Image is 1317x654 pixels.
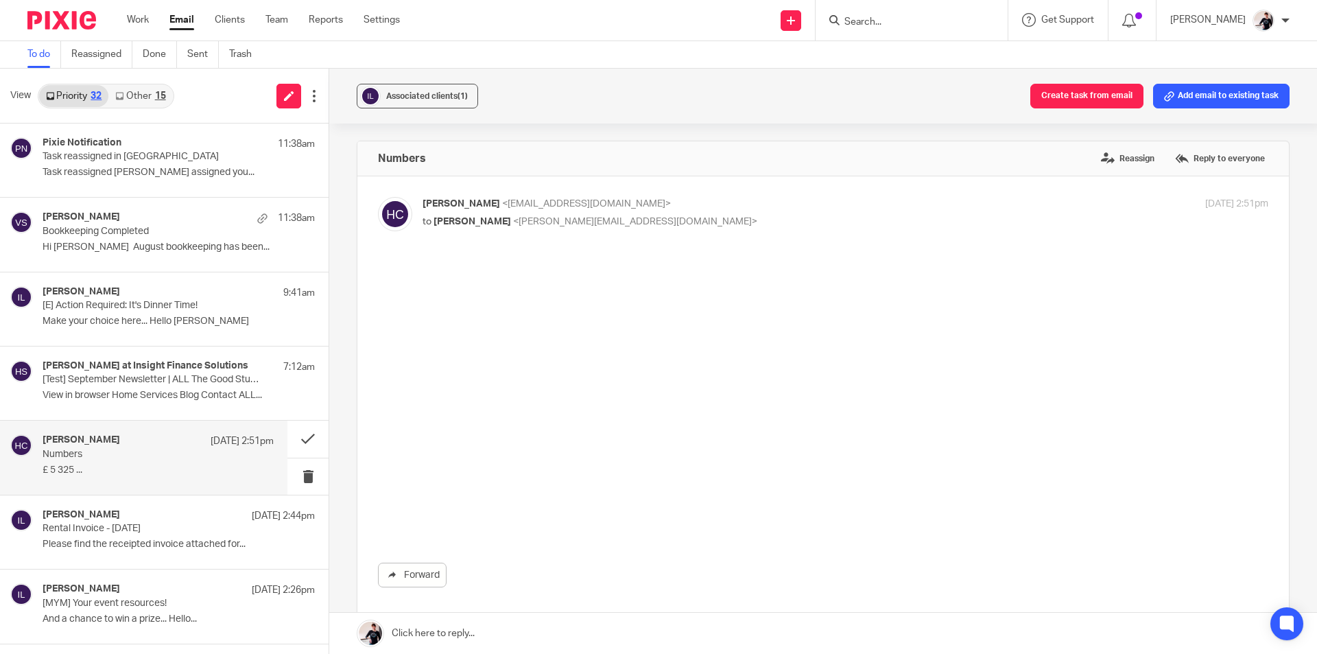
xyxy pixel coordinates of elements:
p: 11:38am [278,211,315,225]
span: to [423,217,431,226]
p: [PERSON_NAME] [1170,13,1246,27]
p: [DATE] 2:26pm [252,583,315,597]
button: Create task from email [1030,84,1143,108]
p: Task reassigned in [GEOGRAPHIC_DATA] [43,151,261,163]
a: Reassigned [71,41,132,68]
a: Settings [364,13,400,27]
span: Get Support [1041,15,1094,25]
button: Add email to existing task [1153,84,1290,108]
span: [PERSON_NAME] [434,217,511,226]
h4: Numbers [378,152,426,165]
p: 9:41am [283,286,315,300]
img: svg%3E [10,137,32,159]
p: [DATE] 2:51pm [211,434,274,448]
input: Search [843,16,966,29]
h4: [PERSON_NAME] [43,211,120,223]
a: Work [127,13,149,27]
h4: [PERSON_NAME] at Insight Finance Solutions [43,360,248,372]
a: Other15 [108,85,172,107]
span: <[PERSON_NAME][EMAIL_ADDRESS][DOMAIN_NAME]> [513,217,757,226]
p: [DATE] 2:44pm [252,509,315,523]
p: Make your choice here... Hello [PERSON_NAME] [43,316,315,327]
p: [DATE] 2:51pm [1205,197,1268,211]
p: 7:12am [283,360,315,374]
p: Numbers [43,449,228,460]
span: [PERSON_NAME] [423,199,500,209]
p: Please find the receipted invoice attached for... [43,539,315,550]
span: View [10,89,31,103]
div: 15 [155,91,166,101]
img: svg%3E [10,509,32,531]
img: svg%3E [10,286,32,308]
div: 32 [91,91,102,101]
img: svg%3E [10,360,32,382]
h4: [PERSON_NAME] [43,286,120,298]
p: Hi [PERSON_NAME] August bookkeeping has been... [43,242,315,253]
a: Forward [378,563,447,587]
p: 11:38am [278,137,315,151]
p: £ 5 325 ... [43,465,274,476]
p: [MYM] Your event resources! [43,598,261,609]
img: svg%3E [10,434,32,456]
a: Clients [215,13,245,27]
p: Task reassigned [PERSON_NAME] assigned you... [43,167,315,178]
p: [E] Action Required: It's Dinner Time! [43,300,261,312]
a: Team [265,13,288,27]
p: [Test] September Newsletter | ALL The Good Stuff! | Insight Finance Solutions [43,374,261,386]
p: View in browser Home Services Blog Contact ALL... [43,390,315,401]
a: Done [143,41,177,68]
p: Rental Invoice - [DATE] [43,523,261,535]
button: Associated clients(1) [357,84,478,108]
a: Email [169,13,194,27]
span: (1) [458,92,468,100]
img: svg%3E [10,211,32,233]
span: <[EMAIL_ADDRESS][DOMAIN_NAME]> [502,199,671,209]
img: svg%3E [378,197,412,231]
a: To do [27,41,61,68]
h4: [PERSON_NAME] [43,509,120,521]
a: Trash [229,41,262,68]
a: Sent [187,41,219,68]
img: Pixie [27,11,96,30]
h4: [PERSON_NAME] [43,583,120,595]
img: AV307615.jpg [1253,10,1274,32]
p: Bookkeeping Completed [43,226,261,237]
a: Priority32 [39,85,108,107]
h4: Pixie Notification [43,137,121,149]
label: Reassign [1097,148,1158,169]
span: Associated clients [386,92,468,100]
h4: [PERSON_NAME] [43,434,120,446]
a: Reports [309,13,343,27]
p: And a chance to win a prize... Hello... [43,614,315,625]
label: Reply to everyone [1172,148,1268,169]
img: svg%3E [10,583,32,605]
img: svg%3E [360,86,381,106]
